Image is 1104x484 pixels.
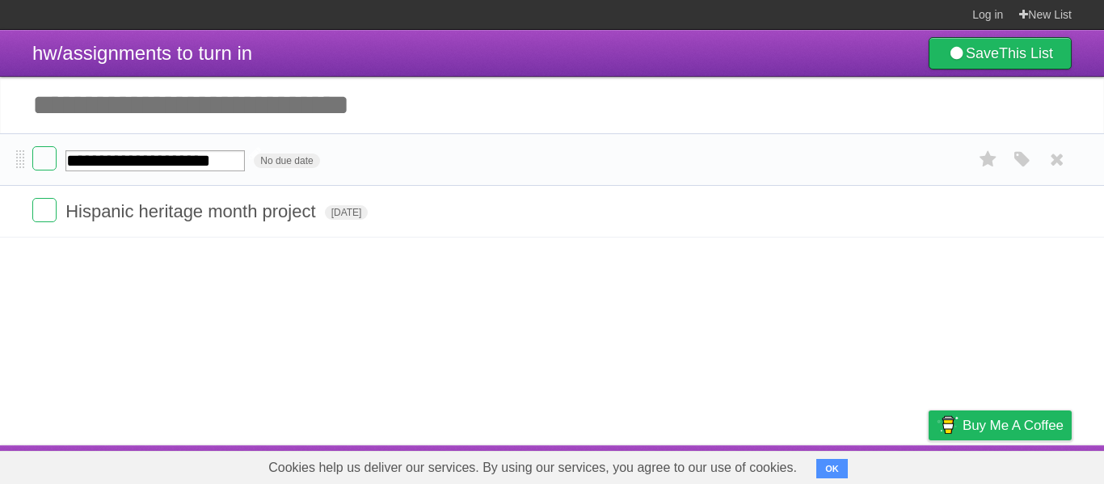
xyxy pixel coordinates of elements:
[973,146,1004,173] label: Star task
[32,198,57,222] label: Done
[963,411,1064,440] span: Buy me a coffee
[937,411,959,439] img: Buy me a coffee
[929,37,1072,69] a: SaveThis List
[816,459,848,478] button: OK
[325,205,369,220] span: [DATE]
[254,154,319,168] span: No due date
[853,449,888,480] a: Terms
[929,410,1072,440] a: Buy me a coffee
[970,449,1072,480] a: Suggest a feature
[714,449,748,480] a: About
[32,42,252,64] span: hw/assignments to turn in
[999,45,1053,61] b: This List
[908,449,950,480] a: Privacy
[767,449,832,480] a: Developers
[65,201,319,221] span: Hispanic heritage month project
[252,452,813,484] span: Cookies help us deliver our services. By using our services, you agree to our use of cookies.
[32,146,57,170] label: Done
